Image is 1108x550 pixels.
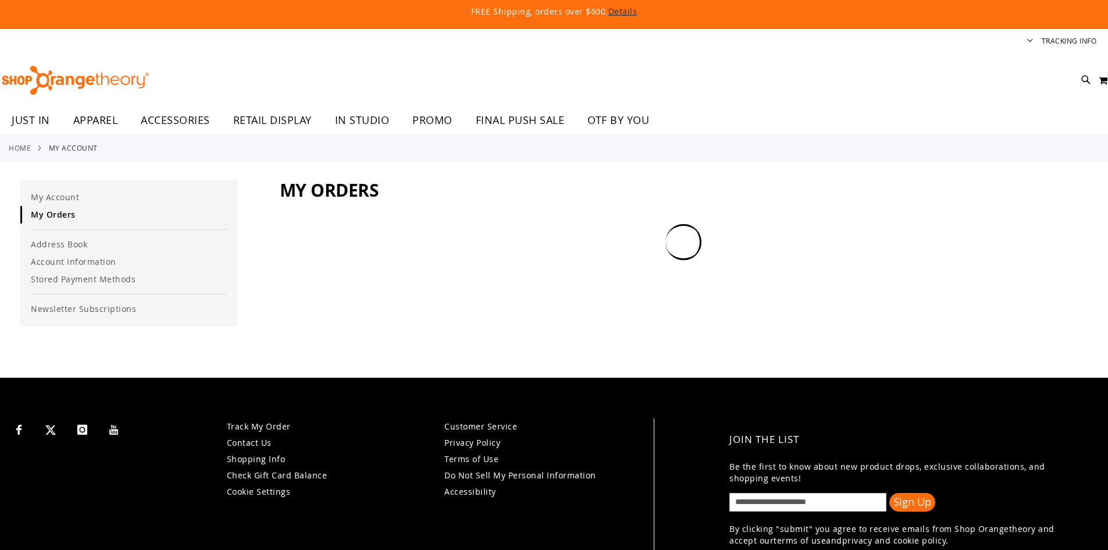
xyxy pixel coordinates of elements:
a: Do Not Sell My Personal Information [444,470,596,481]
span: My Orders [280,178,379,202]
input: enter email [729,493,886,512]
a: Visit our Instagram page [72,418,92,439]
a: Visit our Youtube page [104,418,124,439]
a: Tracking Info [1042,36,1097,46]
a: PROMO [401,107,464,134]
span: Sign Up [893,495,931,509]
span: APPAREL [73,107,118,133]
a: APPAREL [62,107,130,134]
span: PROMO [412,107,453,133]
a: Address Book [20,236,237,253]
a: IN STUDIO [323,107,401,134]
p: By clicking "submit" you agree to receive emails from Shop Orangetheory and accept our and [729,523,1081,547]
strong: My Account [49,143,98,153]
a: RETAIL DISPLAY [222,107,323,134]
a: Shopping Info [227,453,286,464]
span: IN STUDIO [335,107,390,133]
span: JUST IN [12,107,50,133]
a: Stored Payment Methods [20,271,237,288]
a: My Account [20,189,237,206]
a: Privacy Policy [444,437,500,448]
a: ACCESSORIES [129,107,222,134]
a: Terms of Use [444,453,498,464]
span: ACCESSORIES [141,107,210,133]
button: Account menu [1027,36,1033,47]
a: Accessibility [444,486,496,497]
a: Track My Order [227,421,291,432]
a: Account Information [20,253,237,271]
p: FREE Shipping, orders over $600. [205,6,903,17]
span: RETAIL DISPLAY [233,107,312,133]
p: Be the first to know about new product drops, exclusive collaborations, and shopping events! [729,461,1081,484]
a: OTF BY YOU [576,107,661,134]
a: Customer Service [444,421,517,432]
a: My Orders [20,206,237,223]
a: Visit our X page [41,418,61,439]
a: FINAL PUSH SALE [464,107,576,134]
a: Cookie Settings [227,486,291,497]
span: OTF BY YOU [587,107,649,133]
a: Newsletter Subscriptions [20,300,237,318]
a: Details [608,6,637,17]
img: Twitter [45,425,56,435]
a: terms of use [774,535,826,546]
a: Home [9,143,31,153]
a: Contact Us [227,437,272,448]
a: Visit our Facebook page [9,418,29,439]
button: Sign Up [889,493,935,512]
h4: Join the List [729,424,1081,455]
a: privacy and cookie policy. [842,535,949,546]
a: Check Gift Card Balance [227,470,327,481]
span: FINAL PUSH SALE [476,107,565,133]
